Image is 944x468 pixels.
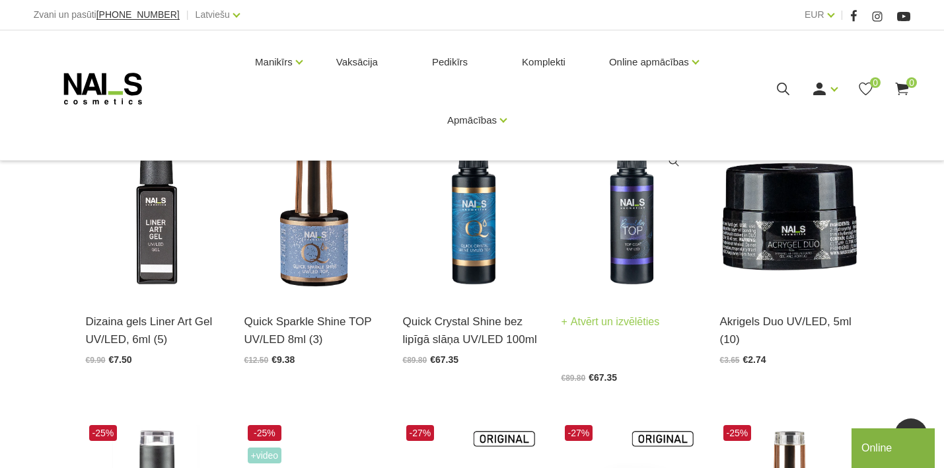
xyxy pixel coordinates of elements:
span: -27% [406,425,435,441]
span: €89.80 [403,356,427,365]
div: Zvani un pasūti [34,7,180,23]
span: [PHONE_NUMBER] [96,9,180,20]
span: €12.50 [244,356,269,365]
a: Komplekti [511,30,576,94]
span: €67.35 [430,354,458,365]
img: Virsējais pārklājums bez lipīgā slāņa ar mirdzuma efektu.Pieejami 3 veidi:* Starlight - ar smalkā... [244,105,383,296]
span: €9.38 [272,354,295,365]
iframe: chat widget [852,426,937,468]
span: €7.50 [109,354,132,365]
a: Quick Crystal Shine bez lipīgā slāņa UV/LED 100ml [403,313,542,348]
a: Online apmācības [609,36,689,89]
a: 0 [857,81,874,97]
img: Builder Top virsējais pārklājums bez lipīgā slāņa gēllakas/gēla pārklājuma izlīdzināšanai un nost... [562,105,700,296]
span: -25% [89,425,118,441]
a: Apmācības [447,94,497,147]
span: -25% [723,425,752,441]
span: €9.90 [86,356,106,365]
span: -25% [248,425,282,441]
a: Manikīrs [255,36,293,89]
a: 0 [894,81,910,97]
span: 0 [906,77,917,88]
a: Pedikīrs [421,30,478,94]
span: €3.65 [720,356,740,365]
span: €2.74 [743,354,766,365]
span: -27% [565,425,593,441]
span: | [186,7,189,23]
a: Atvērt un izvēlēties [562,313,660,331]
span: | [841,7,844,23]
a: Latviešu [196,7,230,22]
img: Liner Art Gel - UV/LED dizaina gels smalku, vienmērīgu, pigmentētu līniju zīmēšanai.Lielisks palī... [86,105,225,296]
a: Quick Sparkle Shine TOP UV/LED 8ml (3) [244,313,383,348]
span: €89.80 [562,373,586,383]
span: 0 [870,77,881,88]
span: +Video [248,448,282,463]
a: Dizaina gels Liner Art Gel UV/LED, 6ml (5) [86,313,225,348]
img: Virsējais pārklājums bez lipīgā slāņa un UV zilā pārklājuma. Nodrošina izcilu spīdumu manikīram l... [403,105,542,296]
span: €67.35 [589,372,617,383]
a: Akrigels Duo UV/LED, 5ml (10) [720,313,859,348]
a: EUR [805,7,824,22]
img: Kas ir AKRIGELS “DUO GEL” un kādas problēmas tas risina?• Tas apvieno ērti modelējamā akrigela un... [720,105,859,296]
a: Vaksācija [326,30,388,94]
a: [PHONE_NUMBER] [96,10,180,20]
